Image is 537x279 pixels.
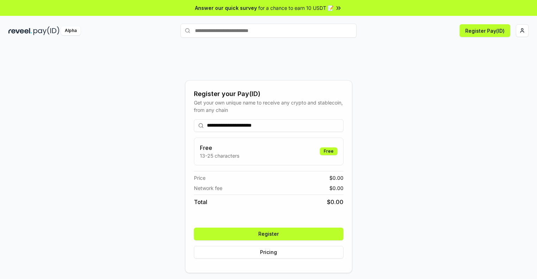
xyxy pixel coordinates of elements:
[194,89,343,99] div: Register your Pay(ID)
[194,99,343,114] div: Get your own unique name to receive any crypto and stablecoin, from any chain
[33,26,59,35] img: pay_id
[200,144,239,152] h3: Free
[327,198,343,206] span: $ 0.00
[194,184,222,192] span: Network fee
[329,174,343,182] span: $ 0.00
[194,174,206,182] span: Price
[194,198,207,206] span: Total
[194,228,343,240] button: Register
[320,147,337,155] div: Free
[258,4,334,12] span: for a chance to earn 10 USDT 📝
[194,246,343,259] button: Pricing
[329,184,343,192] span: $ 0.00
[8,26,32,35] img: reveel_dark
[460,24,510,37] button: Register Pay(ID)
[195,4,257,12] span: Answer our quick survey
[200,152,239,159] p: 13-25 characters
[61,26,81,35] div: Alpha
